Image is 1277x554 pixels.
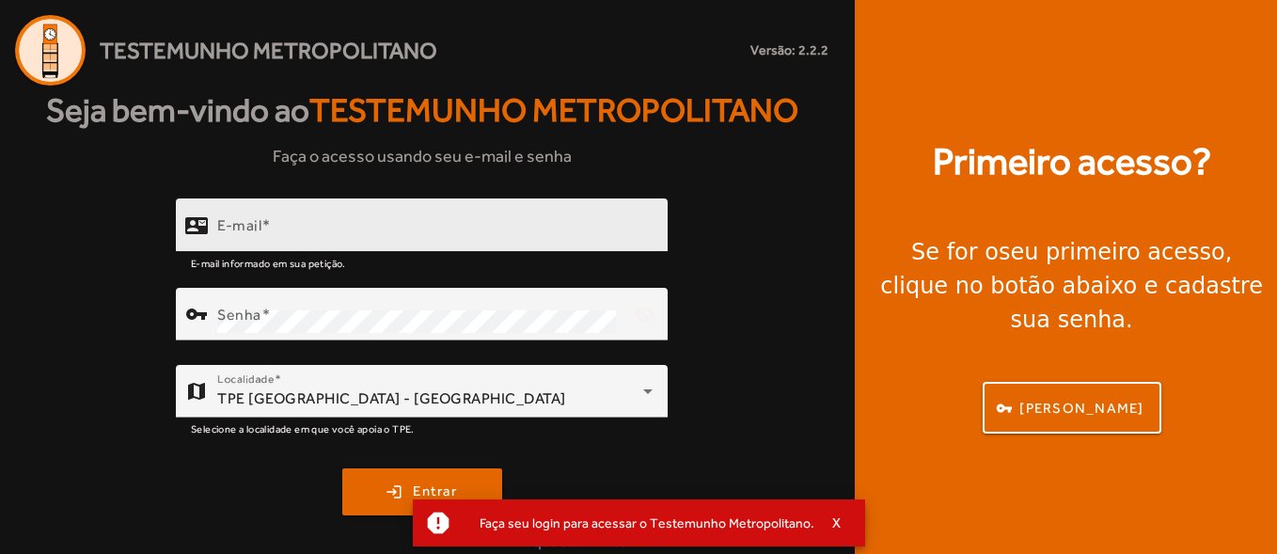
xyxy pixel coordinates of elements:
[877,235,1266,337] div: Se for o , clique no botão abaixo e cadastre sua senha.
[424,509,452,537] mat-icon: report
[15,15,86,86] img: Logo Agenda
[100,34,437,68] span: Testemunho Metropolitano
[933,134,1211,190] strong: Primeiro acesso?
[623,292,668,337] mat-icon: visibility_off
[185,380,208,403] mat-icon: map
[983,382,1161,434] button: [PERSON_NAME]
[832,514,842,531] span: X
[217,215,261,233] mat-label: E-mail
[185,214,208,236] mat-icon: contact_mail
[413,481,457,502] span: Entrar
[309,91,798,129] span: Testemunho Metropolitano
[273,143,572,168] span: Faça o acesso usando seu e-mail e senha
[191,418,415,438] mat-hint: Selecione a localidade em que você apoia o TPE.
[46,86,798,135] strong: Seja bem-vindo ao
[217,305,261,323] mat-label: Senha
[217,389,566,407] span: TPE [GEOGRAPHIC_DATA] - [GEOGRAPHIC_DATA]
[191,252,346,273] mat-hint: E-mail informado em sua petição.
[814,514,861,531] button: X
[217,372,275,385] mat-label: Localidade
[999,239,1225,265] strong: seu primeiro acesso
[1019,398,1143,419] span: [PERSON_NAME]
[465,510,814,536] div: Faça seu login para acessar o Testemunho Metropolitano.
[750,40,828,60] small: Versão: 2.2.2
[342,468,502,515] button: Entrar
[185,303,208,325] mat-icon: vpn_key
